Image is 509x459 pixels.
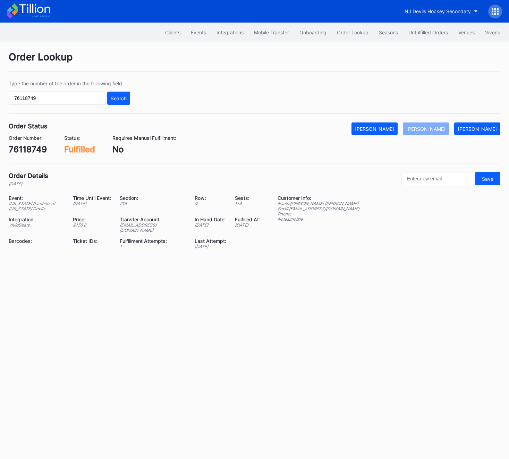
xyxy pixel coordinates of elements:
[195,216,226,222] div: In Hand Date:
[403,26,453,39] button: Unfulfilled Orders
[73,222,111,228] div: $ 156.8
[235,195,260,201] div: Seats:
[458,126,497,132] div: [PERSON_NAME]
[120,244,186,249] div: 1
[107,92,130,105] button: Search
[235,216,260,222] div: Fulfilled At:
[111,95,127,101] div: Search
[9,92,105,105] input: GT59662
[195,201,226,206] div: 9
[9,144,47,154] div: 76118749
[235,201,260,206] div: 1 - 4
[278,211,359,216] div: Phone:
[351,122,398,135] button: [PERSON_NAME]
[454,122,500,135] button: [PERSON_NAME]
[9,122,48,130] div: Order Status
[186,26,211,39] button: Events
[73,216,111,222] div: Price:
[9,181,48,186] div: [DATE]
[195,222,226,228] div: [DATE]
[73,195,111,201] div: Time Until Event:
[64,135,95,141] div: Status:
[120,216,186,222] div: Transfer Account:
[9,195,64,201] div: Event:
[195,238,226,244] div: Last Attempt:
[278,206,359,211] div: Email: [EMAIL_ADDRESS][DOMAIN_NAME]
[9,238,64,244] div: Barcodes:
[9,135,47,141] div: Order Number:
[195,195,226,201] div: Row:
[485,29,500,35] div: Vivenu
[120,201,186,206] div: 215
[408,29,448,35] div: Unfulfilled Orders
[9,80,130,86] div: Type the number of the order in the following field
[73,201,111,206] div: [DATE]
[403,122,449,135] button: [PERSON_NAME]
[9,51,500,72] div: Order Lookup
[453,26,480,39] button: Venues
[355,126,394,132] div: [PERSON_NAME]
[401,172,473,185] input: Enter new email
[9,172,48,179] div: Order Details
[120,195,186,201] div: Section:
[405,8,471,14] div: NJ Devils Hockey Secondary
[332,26,374,39] button: Order Lookup
[191,29,206,35] div: Events
[73,238,111,244] div: Ticket IDs:
[211,26,249,39] button: Integrations
[278,195,359,201] div: Customer Info:
[160,26,186,39] button: Clients
[480,26,506,39] button: Vivenu
[278,216,359,222] div: Notes: mobile
[379,29,398,35] div: Seasons
[299,29,326,35] div: Onboarding
[217,29,244,35] div: Integrations
[337,29,368,35] div: Order Lookup
[235,222,260,228] div: [DATE]
[475,172,500,185] button: Save
[482,176,493,182] div: Save
[64,144,95,154] div: Fulfilled
[165,29,180,35] div: Clients
[294,26,332,39] button: Onboarding
[249,26,294,39] button: Mobile Transfer
[195,244,226,249] div: [DATE]
[406,126,446,132] div: [PERSON_NAME]
[120,222,186,233] div: [EMAIL_ADDRESS][DOMAIN_NAME]
[112,144,176,154] div: No
[9,201,64,211] div: [US_STATE] Panthers at [US_STATE] Devils
[374,26,403,39] button: Seasons
[254,29,289,35] div: Mobile Transfer
[9,216,64,222] div: Integration:
[9,222,64,228] div: VividSeats
[399,5,483,18] button: NJ Devils Hockey Secondary
[278,201,359,206] div: Name: [PERSON_NAME] [PERSON_NAME]
[112,135,176,141] div: Requires Manual Fulfillment:
[120,238,186,244] div: Fulfillment Attempts:
[458,29,475,35] div: Venues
